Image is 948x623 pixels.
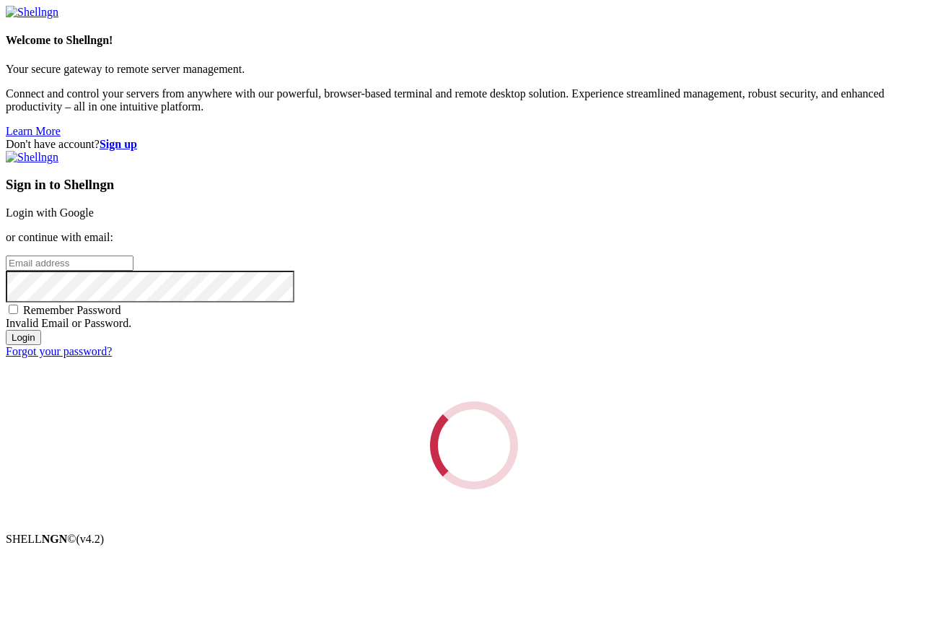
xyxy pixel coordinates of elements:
h4: Welcome to Shellngn! [6,34,942,47]
input: Login [6,330,41,345]
input: Email address [6,256,133,271]
p: or continue with email: [6,231,942,244]
h3: Sign in to Shellngn [6,177,942,193]
div: Invalid Email or Password. [6,317,942,330]
p: Connect and control your servers from anywhere with our powerful, browser-based terminal and remo... [6,87,942,113]
div: Don't have account? [6,138,942,151]
div: Loading... [430,401,518,489]
input: Remember Password [9,305,18,314]
p: Your secure gateway to remote server management. [6,63,942,76]
img: Shellngn [6,151,58,164]
b: NGN [42,533,68,545]
img: Shellngn [6,6,58,19]
a: Login with Google [6,206,94,219]
span: SHELL © [6,533,104,545]
a: Learn More [6,125,61,137]
a: Forgot your password? [6,345,112,357]
span: 4.2.0 [76,533,105,545]
a: Sign up [100,138,137,150]
span: Remember Password [23,304,121,316]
